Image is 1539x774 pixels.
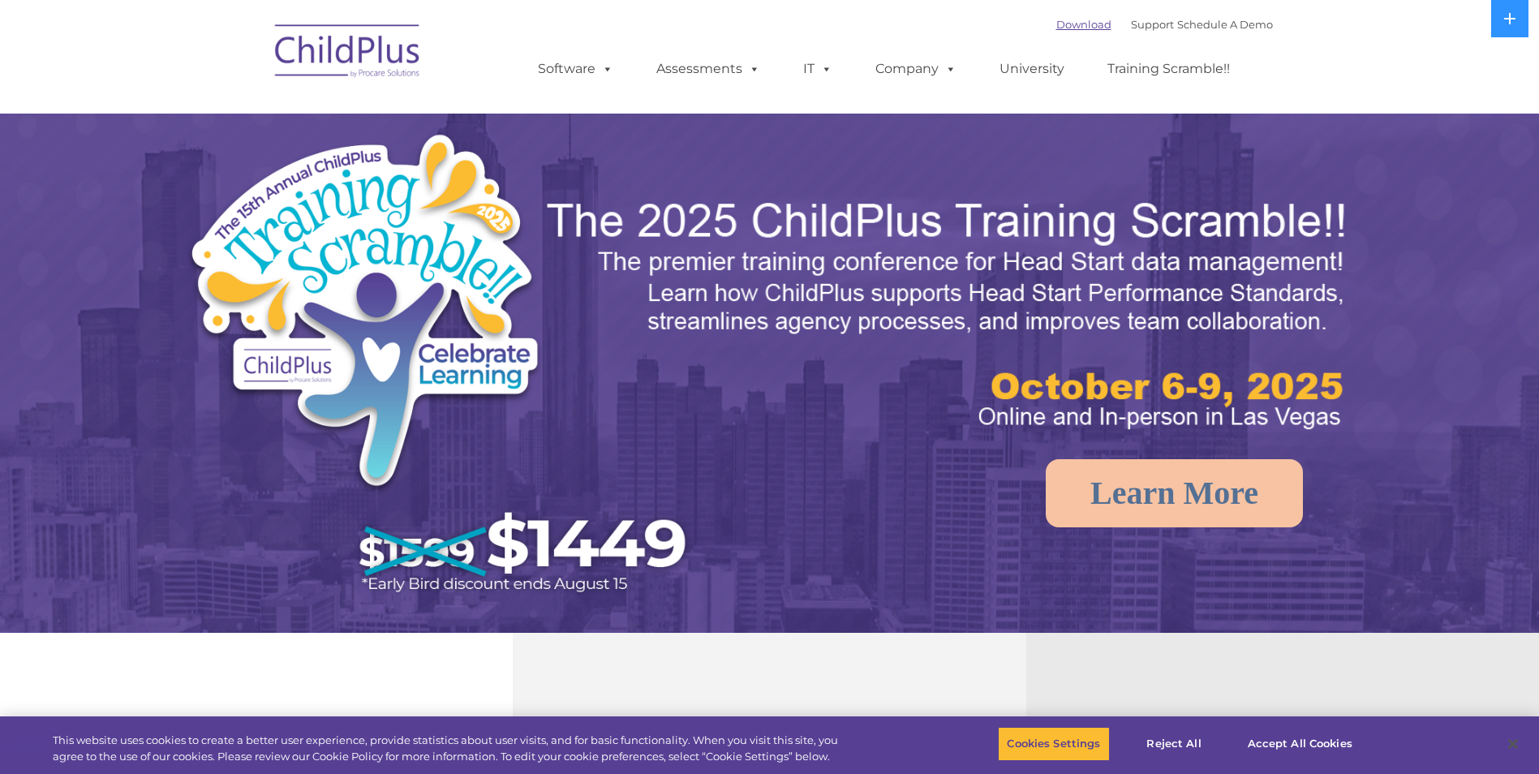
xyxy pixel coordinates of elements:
a: University [983,53,1081,85]
button: Close [1495,726,1531,762]
a: Assessments [640,53,776,85]
button: Reject All [1124,727,1225,761]
a: Software [522,53,630,85]
button: Accept All Cookies [1239,727,1361,761]
div: This website uses cookies to create a better user experience, provide statistics about user visit... [53,733,846,764]
img: ChildPlus by Procare Solutions [267,13,429,94]
button: Cookies Settings [998,727,1109,761]
a: Schedule A Demo [1177,18,1273,31]
font: | [1056,18,1273,31]
a: Support [1131,18,1174,31]
a: Download [1056,18,1111,31]
a: Company [859,53,973,85]
span: Phone number [226,174,294,186]
a: Training Scramble!! [1091,53,1246,85]
a: Learn More [1046,459,1303,527]
a: IT [787,53,849,85]
span: Last name [226,107,275,119]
